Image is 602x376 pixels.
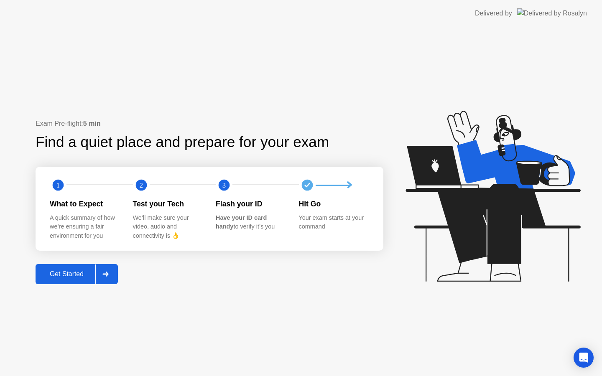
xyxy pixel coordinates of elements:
[222,181,226,189] text: 3
[574,348,594,368] div: Open Intercom Messenger
[56,181,60,189] text: 1
[50,198,120,209] div: What to Expect
[133,198,203,209] div: Test your Tech
[517,8,587,18] img: Delivered by Rosalyn
[36,119,383,129] div: Exam Pre-flight:
[216,198,286,209] div: Flash your ID
[475,8,512,18] div: Delivered by
[299,198,369,209] div: Hit Go
[36,131,330,153] div: Find a quiet place and prepare for your exam
[216,213,286,231] div: to verify it’s you
[83,120,101,127] b: 5 min
[38,270,95,278] div: Get Started
[133,213,203,241] div: We’ll make sure your video, audio and connectivity is 👌
[36,264,118,284] button: Get Started
[139,181,143,189] text: 2
[216,214,267,230] b: Have your ID card handy
[299,213,369,231] div: Your exam starts at your command
[50,213,120,241] div: A quick summary of how we’re ensuring a fair environment for you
